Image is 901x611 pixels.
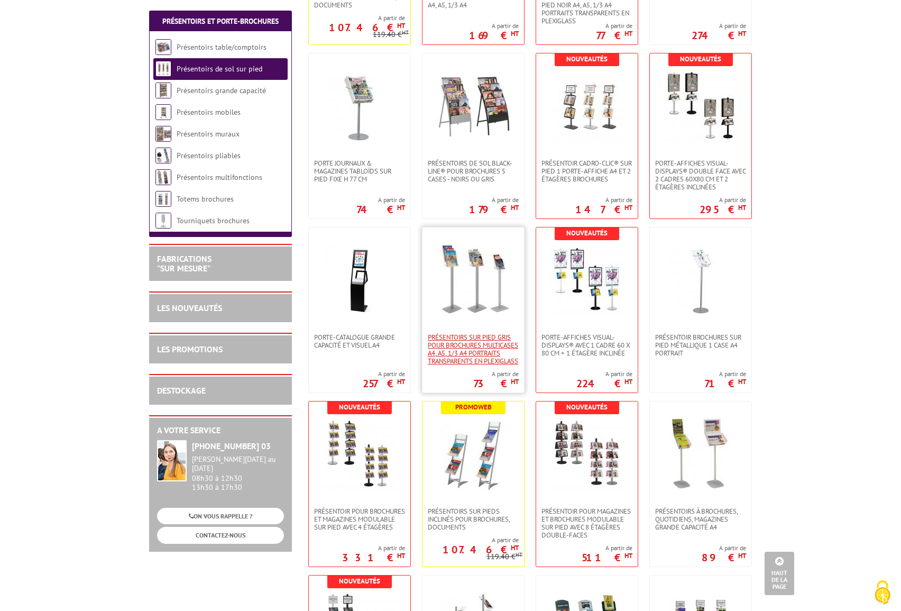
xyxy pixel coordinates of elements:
[314,159,405,183] span: Porte Journaux & Magazines Tabloïds sur pied fixe H 77 cm
[511,377,519,386] sup: HT
[655,507,746,531] span: Présentoirs à brochures, quotidiens, magazines grande capacité A4
[157,426,284,435] h2: A votre service
[655,333,746,357] span: Présentoir brochures sur pied métallique 1 case A4 Portrait
[738,203,746,212] sup: HT
[192,441,271,451] strong: [PHONE_NUMBER] 03
[177,107,241,117] a: Présentoirs mobiles
[511,203,519,212] sup: HT
[323,243,397,317] img: Porte-Catalogue grande capacité et Visuel A4
[692,22,746,30] span: A partir de
[422,333,524,365] a: Présentoirs sur pied GRIS pour brochures multicases A4, A5, 1/3 A4 Portraits transparents en plex...
[702,554,746,561] p: 89 €
[157,527,284,543] a: CONTACTEZ-NOUS
[323,417,397,491] img: présentoir pour brochures et magazines modulable sur pied avec 4 étagères
[428,333,519,365] span: Présentoirs sur pied GRIS pour brochures multicases A4, A5, 1/3 A4 Portraits transparents en plex...
[155,126,171,142] img: Présentoirs muraux
[397,377,405,386] sup: HT
[309,159,410,183] a: Porte Journaux & Magazines Tabloïds sur pied fixe H 77 cm
[428,159,519,183] span: Présentoirs de sol Black-Line® pour brochures 5 Cases - Noirs ou Gris
[575,206,632,213] p: 147 €
[155,61,171,77] img: Présentoirs de sol sur pied
[702,544,746,552] span: A partir de
[576,370,632,378] span: A partir de
[157,303,222,313] a: LES NOUVEAUTÉS
[566,229,608,238] b: Nouveautés
[155,83,171,98] img: Présentoirs grande capacité
[550,69,624,143] img: Présentoir Cadro-Clic® sur pied 1 porte-affiche A4 et 2 étagères brochures
[541,159,632,183] span: Présentoir Cadro-Clic® sur pied 1 porte-affiche A4 et 2 étagères brochures
[155,191,171,207] img: Totems brochures
[177,64,262,74] a: Présentoirs de sol sur pied
[177,216,250,225] a: Tourniquets brochures
[329,24,405,31] p: 107.46 €
[704,380,746,387] p: 71 €
[397,551,405,560] sup: HT
[177,129,240,139] a: Présentoirs muraux
[356,196,405,204] span: A partir de
[157,344,223,354] a: LES PROMOTIONS
[192,455,284,473] div: [PERSON_NAME][DATE] au [DATE]
[342,544,405,552] span: A partir de
[192,455,284,491] div: 08h30 à 12h30 13h30 à 17h30
[323,69,397,143] img: Porte Journaux & Magazines Tabloïds sur pied fixe H 77 cm
[422,507,524,531] a: Présentoirs sur pieds inclinés pour brochures, documents
[339,403,380,412] b: Nouveautés
[397,203,405,212] sup: HT
[738,551,746,560] sup: HT
[536,333,638,357] a: PORTE-AFFICHES VISUAL-DISPLAYS® AVEC 1 CADRE 60 X 80 CM + 1 ÉTAGÈRE INCLINÉE
[486,553,522,561] p: 119.40 €
[443,546,519,553] p: 107.46 €
[511,29,519,38] sup: HT
[664,69,738,143] img: Porte-affiches Visual-Displays® double face avec 2 cadres 60x80 cm et 2 étagères inclinées
[624,29,632,38] sup: HT
[309,333,410,349] a: Porte-Catalogue grande capacité et Visuel A4
[541,333,632,357] span: PORTE-AFFICHES VISUAL-DISPLAYS® AVEC 1 CADRE 60 X 80 CM + 1 ÉTAGÈRE INCLINÉE
[869,579,896,606] img: Cookies (fenêtre modale)
[455,403,492,412] b: Promoweb
[363,380,405,387] p: 257 €
[422,159,524,183] a: Présentoirs de sol Black-Line® pour brochures 5 Cases - Noirs ou Gris
[309,14,405,22] span: A partir de
[469,206,519,213] p: 179 €
[576,380,632,387] p: 224 €
[624,551,632,560] sup: HT
[428,507,519,531] span: Présentoirs sur pieds inclinés pour brochures, documents
[765,552,794,595] a: Haut de la page
[177,86,266,95] a: Présentoirs grande capacité
[314,507,405,531] span: présentoir pour brochures et magazines modulable sur pied avec 4 étagères
[309,507,410,531] a: présentoir pour brochures et magazines modulable sur pied avec 4 étagères
[469,32,519,39] p: 169 €
[700,196,746,204] span: A partir de
[155,213,171,229] img: Tourniquets brochures
[162,16,279,26] a: Présentoirs et Porte-brochures
[566,403,608,412] b: Nouveautés
[363,370,405,378] span: A partir de
[516,551,522,558] sup: HT
[864,575,901,611] button: Cookies (fenêtre modale)
[624,203,632,212] sup: HT
[738,29,746,38] sup: HT
[511,543,519,552] sup: HT
[550,417,624,491] img: présentoir pour magazines et brochures modulable sur pied avec 8 étagères double-faces
[436,69,510,143] img: Présentoirs de sol Black-Line® pour brochures 5 Cases - Noirs ou Gris
[680,54,721,63] b: Nouveautés
[650,507,751,531] a: Présentoirs à brochures, quotidiens, magazines grande capacité A4
[157,385,206,396] a: DESTOCKAGE
[356,206,405,213] p: 74 €
[155,169,171,185] img: Présentoirs multifonctions
[469,196,519,204] span: A partir de
[373,31,409,39] p: 119.40 €
[596,32,632,39] p: 77 €
[397,21,405,30] sup: HT
[157,508,284,524] a: ON VOUS RAPPELLE ?
[177,42,266,52] a: Présentoirs table/comptoirs
[473,370,519,378] span: A partir de
[650,333,751,357] a: Présentoir brochures sur pied métallique 1 case A4 Portrait
[550,243,624,317] img: PORTE-AFFICHES VISUAL-DISPLAYS® AVEC 1 CADRE 60 X 80 CM + 1 ÉTAGÈRE INCLINÉE
[700,206,746,213] p: 295 €
[422,536,519,544] span: A partir de
[536,507,638,539] a: présentoir pour magazines et brochures modulable sur pied avec 8 étagères double-faces
[436,417,510,491] img: Présentoirs sur pieds inclinés pour brochures, documents
[596,22,632,30] span: A partir de
[314,333,405,349] span: Porte-Catalogue grande capacité et Visuel A4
